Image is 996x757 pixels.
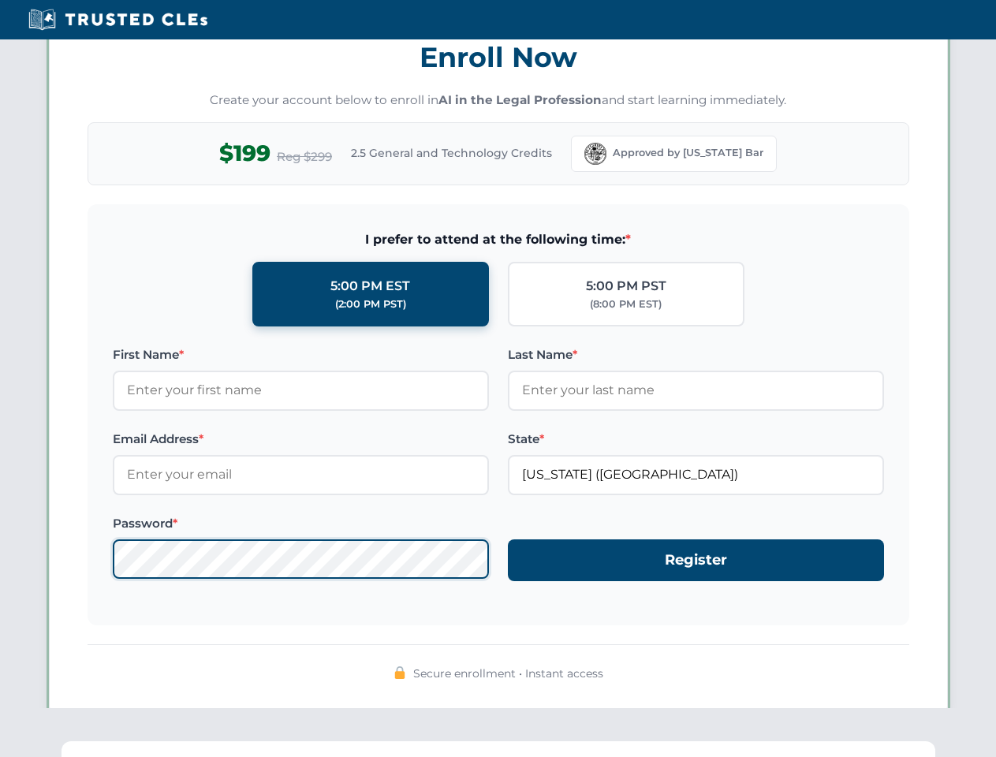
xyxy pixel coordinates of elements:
[113,345,489,364] label: First Name
[88,91,909,110] p: Create your account below to enroll in and start learning immediately.
[508,455,884,494] input: Florida (FL)
[113,229,884,250] span: I prefer to attend at the following time:
[590,296,662,312] div: (8:00 PM EST)
[508,345,884,364] label: Last Name
[335,296,406,312] div: (2:00 PM PST)
[508,539,884,581] button: Register
[438,92,602,107] strong: AI in the Legal Profession
[113,455,489,494] input: Enter your email
[586,276,666,296] div: 5:00 PM PST
[113,514,489,533] label: Password
[351,144,552,162] span: 2.5 General and Technology Credits
[394,666,406,679] img: 🔒
[219,136,270,171] span: $199
[584,143,606,165] img: Florida Bar
[24,8,212,32] img: Trusted CLEs
[113,430,489,449] label: Email Address
[330,276,410,296] div: 5:00 PM EST
[413,665,603,682] span: Secure enrollment • Instant access
[88,32,909,82] h3: Enroll Now
[508,430,884,449] label: State
[113,371,489,410] input: Enter your first name
[508,371,884,410] input: Enter your last name
[277,147,332,166] span: Reg $299
[613,145,763,161] span: Approved by [US_STATE] Bar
